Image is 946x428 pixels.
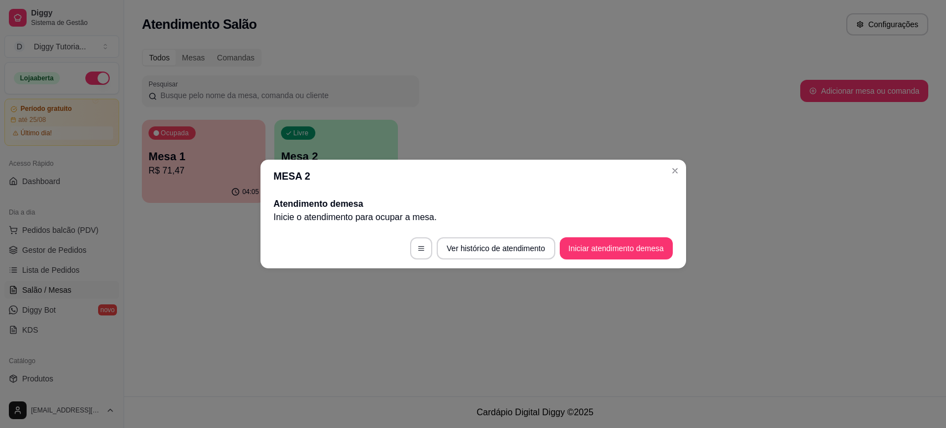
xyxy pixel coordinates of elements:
[274,211,673,224] p: Inicie o atendimento para ocupar a mesa .
[437,237,555,259] button: Ver histórico de atendimento
[274,197,673,211] h2: Atendimento de mesa
[666,162,684,180] button: Close
[260,160,686,193] header: MESA 2
[560,237,673,259] button: Iniciar atendimento demesa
